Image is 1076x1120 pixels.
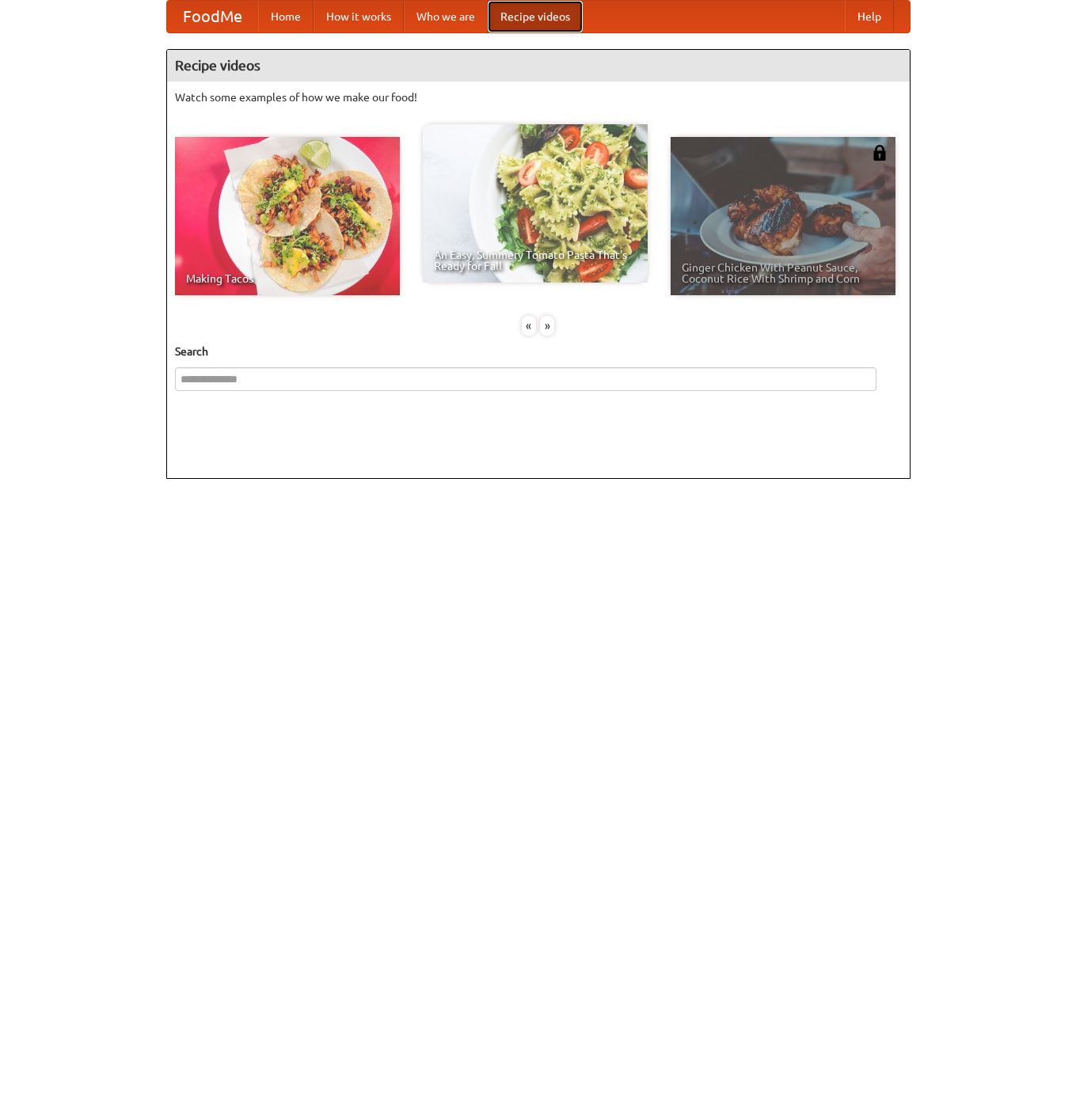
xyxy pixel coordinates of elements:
a: How it works [314,1,404,32]
h4: Recipe videos [167,50,910,82]
a: Who we are [404,1,488,32]
p: Watch some examples of how we make our food! [175,89,902,105]
img: 483408.png [872,145,888,161]
h5: Search [175,344,902,359]
a: Making Tacos [175,137,400,295]
a: Help [845,1,894,32]
div: « [522,316,536,336]
span: Making Tacos [186,273,389,284]
a: Recipe videos [488,1,583,32]
a: Home [258,1,314,32]
a: FoodMe [167,1,258,32]
a: An Easy, Summery Tomato Pasta That's Ready for Fall [423,124,648,283]
div: » [540,316,554,336]
span: An Easy, Summery Tomato Pasta That's Ready for Fall [434,249,637,271]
